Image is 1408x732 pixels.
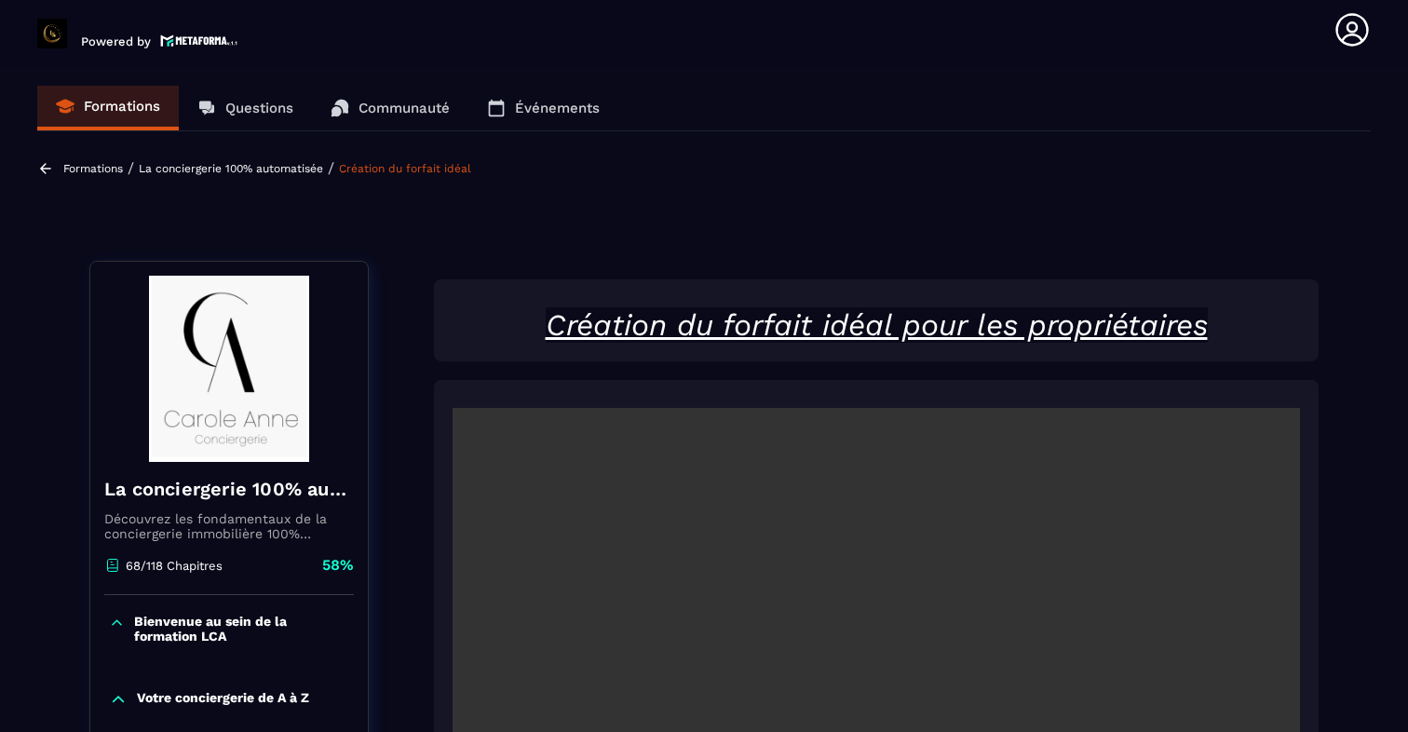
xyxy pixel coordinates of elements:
[179,86,312,130] a: Questions
[37,86,179,130] a: Formations
[139,162,323,175] a: La conciergerie 100% automatisée
[546,307,1208,343] u: Création du forfait idéal pour les propriétaires
[312,86,468,130] a: Communauté
[515,100,600,116] p: Événements
[104,476,354,502] h4: La conciergerie 100% automatisée
[81,34,151,48] p: Powered by
[37,19,67,48] img: logo-branding
[328,159,334,177] span: /
[322,555,354,576] p: 58%
[468,86,618,130] a: Événements
[104,511,354,541] p: Découvrez les fondamentaux de la conciergerie immobilière 100% automatisée. Cette formation est c...
[104,276,354,462] img: banner
[225,100,293,116] p: Questions
[84,98,160,115] p: Formations
[160,33,238,48] img: logo
[137,690,309,709] p: Votre conciergerie de A à Z
[359,100,450,116] p: Communauté
[126,559,223,573] p: 68/118 Chapitres
[134,614,349,644] p: Bienvenue au sein de la formation LCA
[128,159,134,177] span: /
[339,162,471,175] a: Création du forfait idéal
[63,162,123,175] a: Formations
